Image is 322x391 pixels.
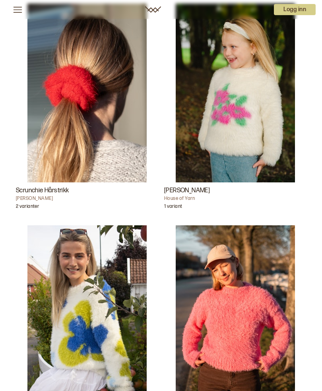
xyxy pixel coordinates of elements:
button: User dropdown [274,4,316,15]
a: Florie Genser [164,4,306,216]
h4: [PERSON_NAME] [16,195,158,202]
p: 1 variant [164,203,182,211]
a: Woolit [145,6,161,13]
img: Ane Kydland ThomassenScrunchie Hårstrikk [27,4,147,182]
h3: [PERSON_NAME] [164,186,306,195]
p: Logg inn [274,4,316,15]
img: House of YarnFlorie Genser [176,4,295,182]
p: 2 varianter [16,203,39,211]
h3: Scrunchie Hårstrikk [16,186,158,195]
h4: House of Yarn [164,195,306,202]
a: Scrunchie Hårstrikk [16,4,158,216]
